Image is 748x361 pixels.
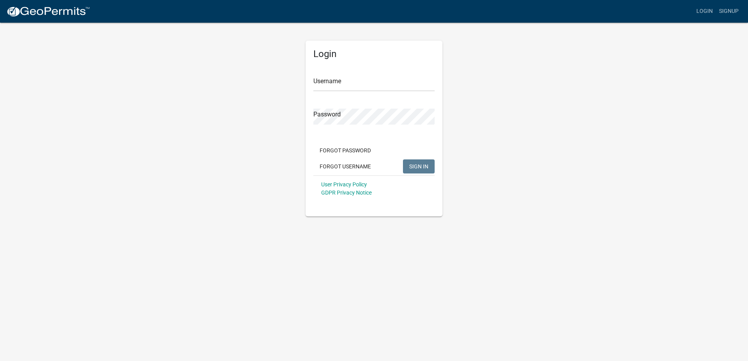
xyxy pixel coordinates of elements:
a: User Privacy Policy [321,181,367,188]
button: Forgot Username [313,159,377,173]
span: SIGN IN [409,163,428,169]
button: Forgot Password [313,143,377,157]
a: GDPR Privacy Notice [321,189,372,196]
a: Login [693,4,716,19]
a: Signup [716,4,742,19]
h5: Login [313,48,435,60]
button: SIGN IN [403,159,435,173]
